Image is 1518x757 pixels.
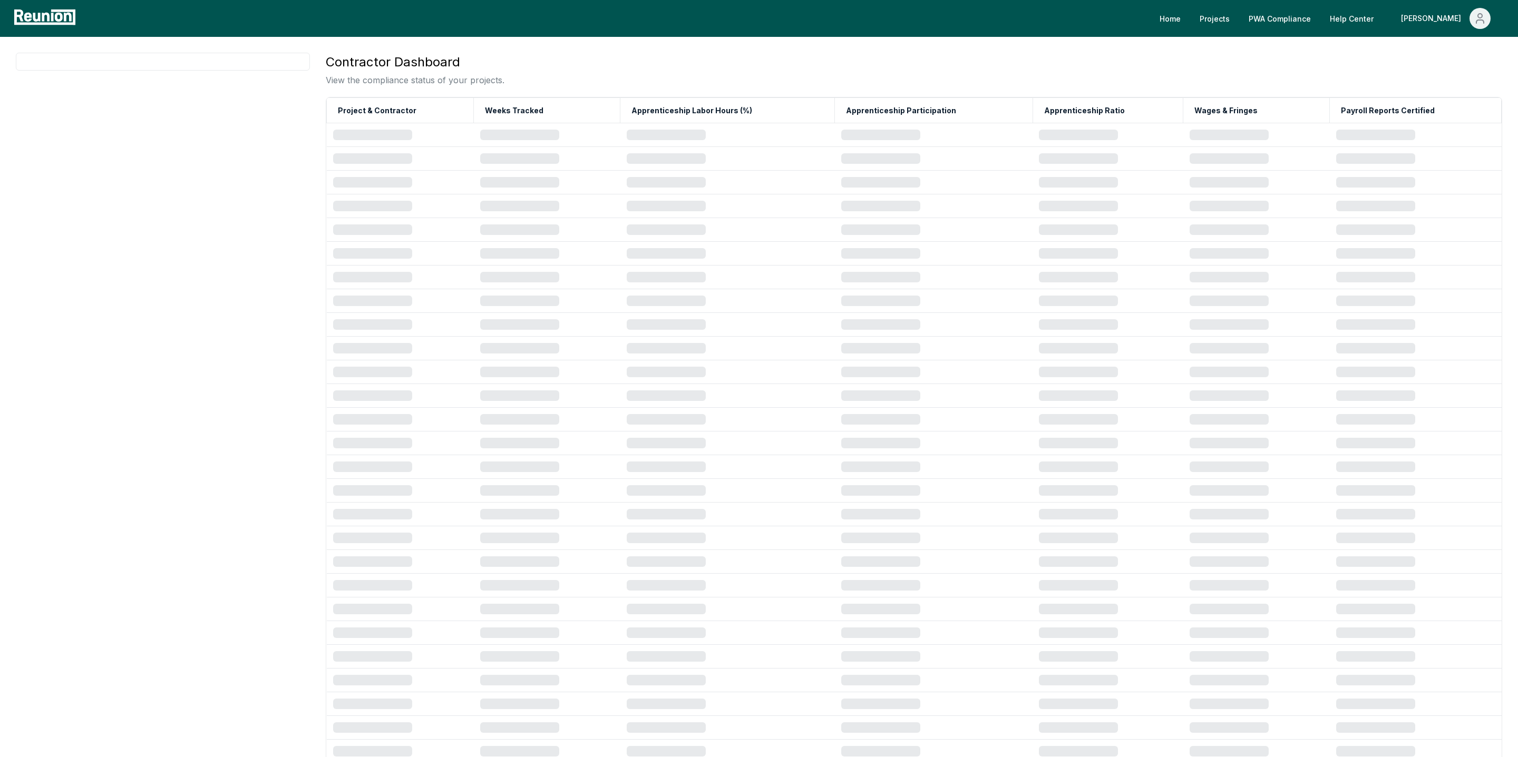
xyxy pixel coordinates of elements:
button: Project & Contractor [336,100,419,121]
div: [PERSON_NAME] [1401,8,1465,29]
a: Projects [1191,8,1238,29]
a: Home [1151,8,1189,29]
a: PWA Compliance [1240,8,1319,29]
button: Apprenticeship Ratio [1042,100,1127,121]
button: [PERSON_NAME] [1393,8,1499,29]
button: Payroll Reports Certified [1339,100,1437,121]
button: Apprenticeship Labor Hours (%) [629,100,754,121]
button: Apprenticeship Participation [844,100,958,121]
nav: Main [1151,8,1507,29]
button: Weeks Tracked [483,100,546,121]
p: View the compliance status of your projects. [326,74,504,86]
a: Help Center [1321,8,1382,29]
button: Wages & Fringes [1192,100,1260,121]
h3: Contractor Dashboard [326,53,504,72]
